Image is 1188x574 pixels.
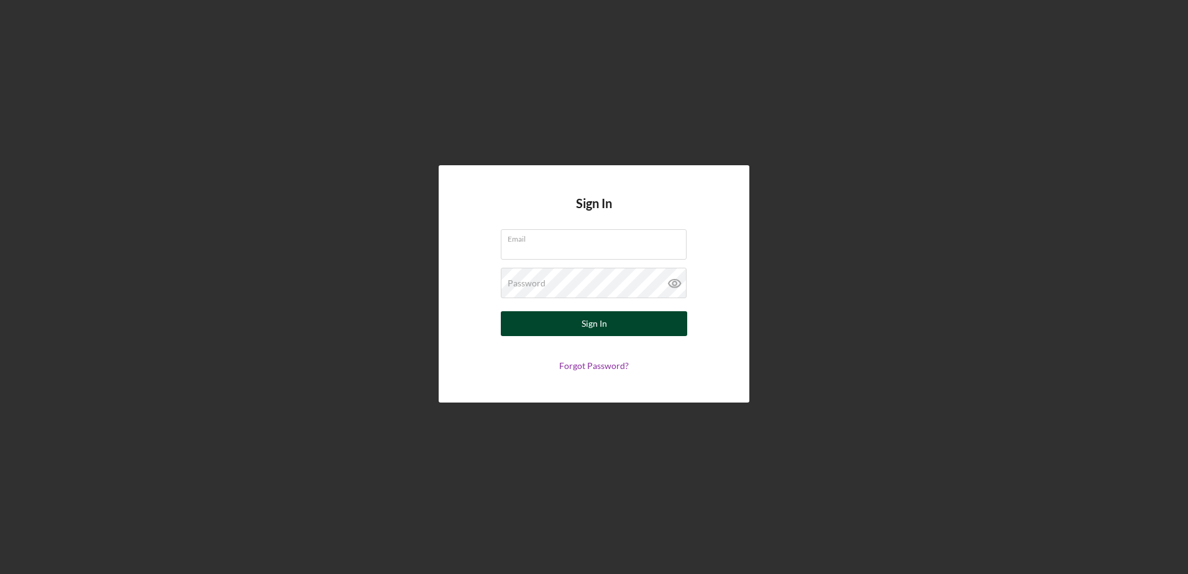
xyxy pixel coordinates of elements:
a: Forgot Password? [559,360,629,371]
div: Sign In [582,311,607,336]
label: Email [508,230,687,244]
label: Password [508,278,546,288]
button: Sign In [501,311,687,336]
h4: Sign In [576,196,612,229]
